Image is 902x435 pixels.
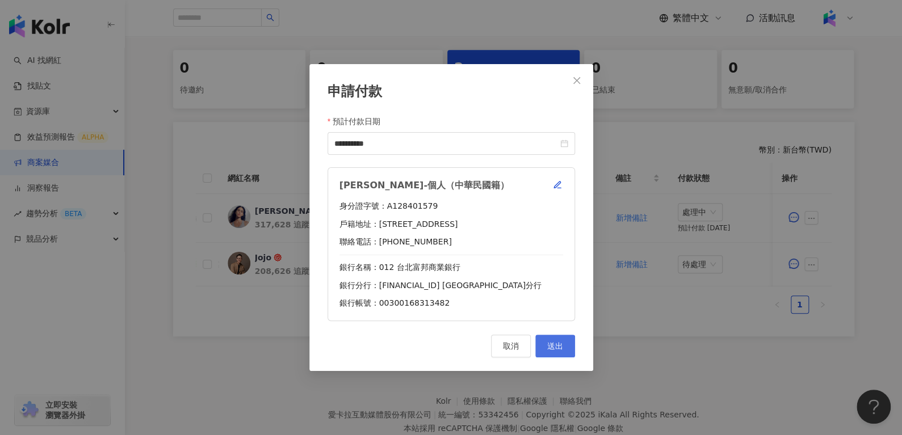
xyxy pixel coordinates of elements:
[339,179,540,192] div: [PERSON_NAME]-個人（中華民國籍）
[339,236,563,248] div: 聯絡電話：[PHONE_NUMBER]
[565,69,588,92] button: Close
[491,335,531,357] button: 取消
[339,201,563,212] div: 身分證字號：A128401579
[535,335,575,357] button: 送出
[339,280,563,292] div: 銀行分行：[FINANCIAL_ID] [GEOGRAPHIC_DATA]分行
[572,76,581,85] span: close
[339,262,563,273] div: 銀行名稱：012 台北富邦商業銀行
[339,219,563,230] div: 戶籍地址：[STREET_ADDRESS]
[328,82,575,102] div: 申請付款
[334,137,558,150] input: 預計付款日期
[328,115,389,128] label: 預計付款日期
[339,298,563,309] div: 銀行帳號：00300168313482
[547,341,563,350] span: 送出
[503,341,519,350] span: 取消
